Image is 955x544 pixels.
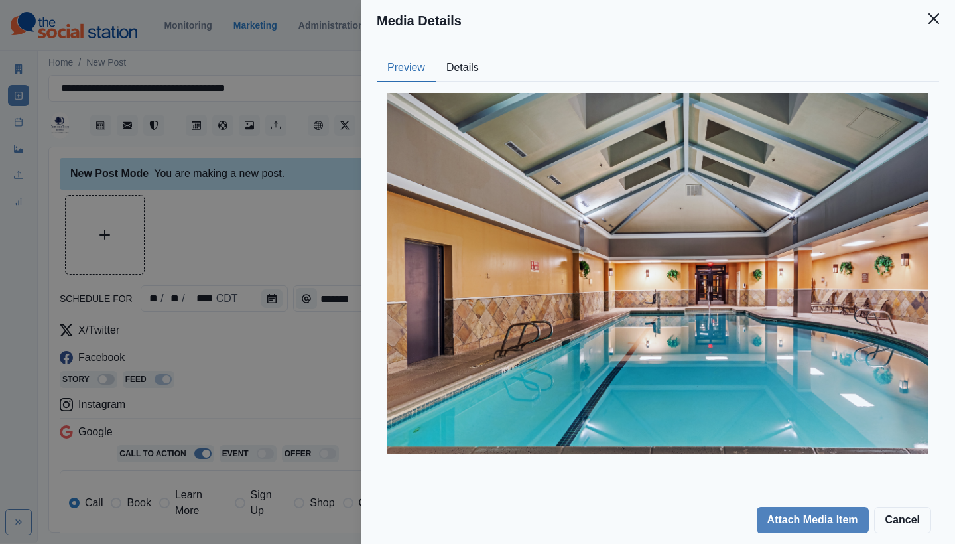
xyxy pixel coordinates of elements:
button: Details [436,54,489,82]
button: Attach Media Item [757,507,869,533]
button: Preview [377,54,436,82]
button: Close [921,5,947,32]
button: Cancel [874,507,931,533]
img: rqemauroagobbmtkm6ao [387,93,928,454]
